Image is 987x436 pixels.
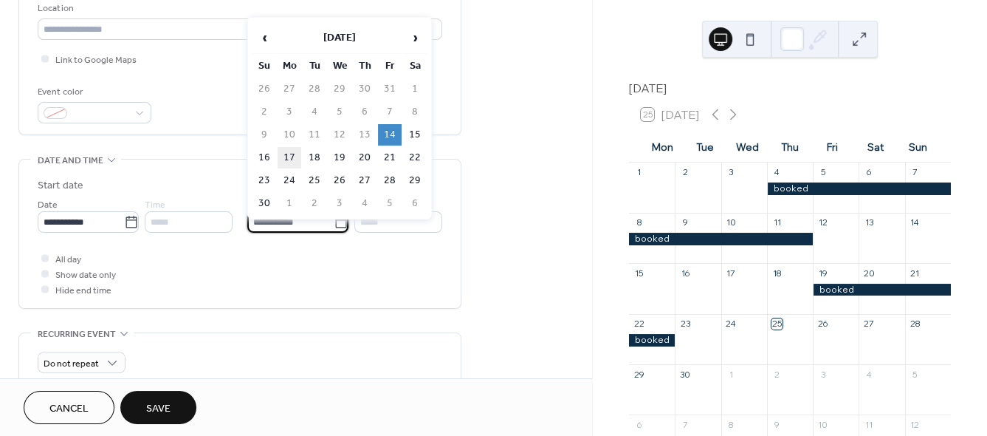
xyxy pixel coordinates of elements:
td: 13 [353,124,376,146]
td: 24 [278,170,301,191]
div: 6 [863,167,874,178]
td: 2 [303,193,326,214]
td: 21 [378,147,402,168]
div: 7 [909,167,921,178]
td: 17 [278,147,301,168]
div: 11 [863,419,874,430]
td: 4 [353,193,376,214]
div: 3 [726,167,737,178]
div: 21 [909,268,921,279]
div: 5 [817,167,828,178]
div: 11 [771,217,783,228]
td: 26 [328,170,351,191]
td: 22 [403,147,427,168]
td: 19 [328,147,351,168]
div: Tue [684,133,726,163]
div: 29 [633,369,644,380]
td: 25 [303,170,326,191]
span: › [404,23,426,52]
td: 3 [328,193,351,214]
div: 7 [679,419,690,430]
div: 6 [633,419,644,430]
span: Save [146,401,171,417]
th: [DATE] [278,22,402,54]
div: 4 [863,369,874,380]
div: 9 [679,217,690,228]
div: 28 [909,319,921,330]
button: Cancel [24,391,114,424]
div: Start date [38,178,83,194]
th: Tu [303,55,326,77]
button: Save [120,391,196,424]
div: 22 [633,319,644,330]
div: 15 [633,268,644,279]
div: Thu [768,133,811,163]
div: 2 [679,167,690,178]
div: 18 [771,268,783,279]
span: Date and time [38,153,103,168]
div: 16 [679,268,690,279]
td: 2 [252,101,276,123]
th: We [328,55,351,77]
div: 13 [863,217,874,228]
div: 17 [726,268,737,279]
div: 3 [817,369,828,380]
div: 23 [679,319,690,330]
div: 24 [726,319,737,330]
div: Mon [641,133,684,163]
span: Link to Google Maps [55,52,137,68]
div: 10 [817,419,828,430]
th: Mo [278,55,301,77]
div: Location [38,1,439,16]
th: Fr [378,55,402,77]
td: 4 [303,101,326,123]
div: 1 [726,369,737,380]
span: Date [38,197,58,213]
td: 3 [278,101,301,123]
td: 29 [328,78,351,100]
span: Time [145,197,165,213]
td: 5 [378,193,402,214]
td: 10 [278,124,301,146]
td: 6 [353,101,376,123]
td: 30 [353,78,376,100]
td: 23 [252,170,276,191]
td: 27 [353,170,376,191]
div: 27 [863,319,874,330]
td: 29 [403,170,427,191]
div: booked [813,284,951,296]
span: All day [55,252,81,268]
td: 7 [378,101,402,123]
td: 12 [328,124,351,146]
div: booked [629,233,813,245]
div: 14 [909,217,921,228]
div: 10 [726,217,737,228]
div: [DATE] [629,79,951,97]
th: Su [252,55,276,77]
div: 4 [771,167,783,178]
td: 27 [278,78,301,100]
td: 11 [303,124,326,146]
td: 31 [378,78,402,100]
div: booked [767,183,951,195]
div: 5 [909,369,921,380]
span: Cancel [49,401,89,417]
td: 6 [403,193,427,214]
th: Sa [403,55,427,77]
div: booked [629,334,675,347]
div: 30 [679,369,690,380]
td: 18 [303,147,326,168]
div: Event color [38,84,148,100]
th: Th [353,55,376,77]
td: 5 [328,101,351,123]
td: 9 [252,124,276,146]
td: 15 [403,124,427,146]
div: 12 [909,419,921,430]
div: Fri [811,133,854,163]
td: 1 [278,193,301,214]
span: Do not repeat [44,355,99,372]
span: Hide end time [55,283,111,299]
div: 1 [633,167,644,178]
div: 8 [726,419,737,430]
